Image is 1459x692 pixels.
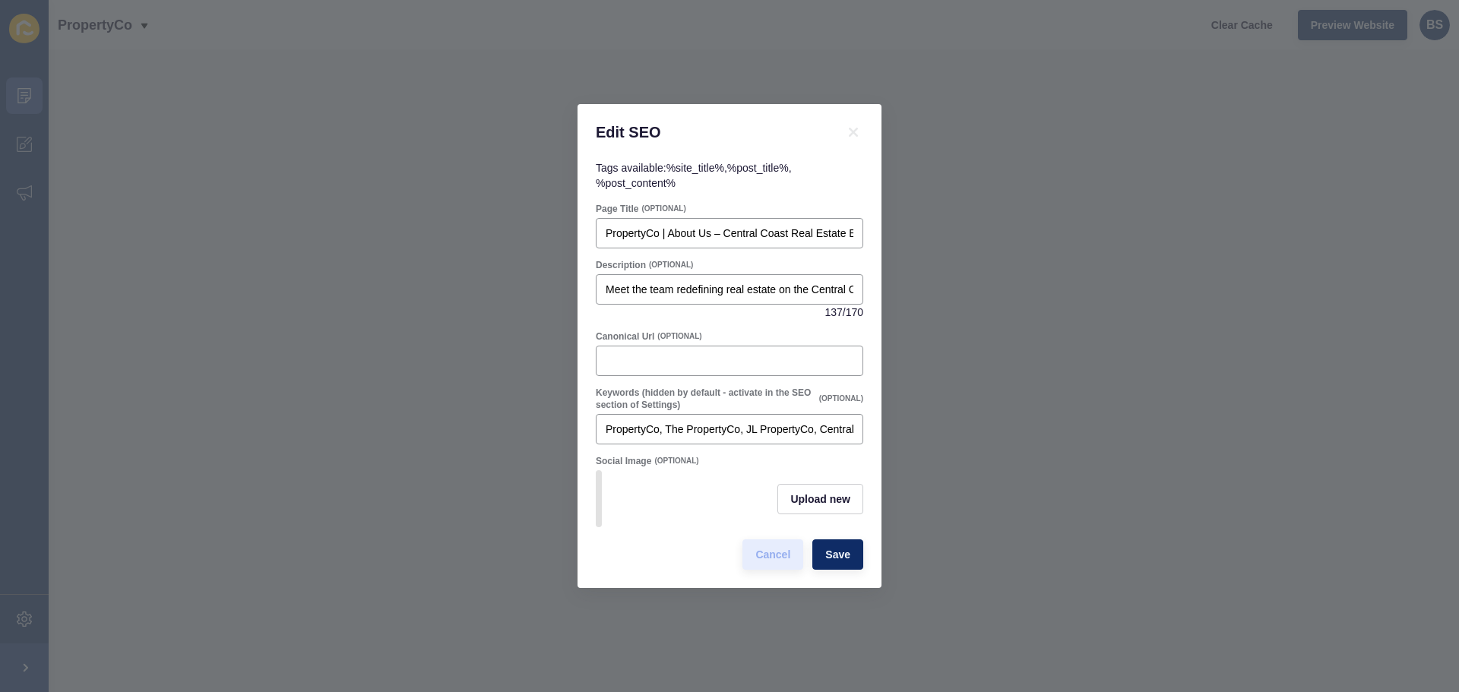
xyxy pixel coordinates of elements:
span: Cancel [755,547,790,562]
span: (OPTIONAL) [654,456,698,466]
label: Canonical Url [596,330,654,343]
span: Tags available: , , [596,162,792,189]
h1: Edit SEO [596,122,825,142]
label: Description [596,259,646,271]
span: / [843,305,846,320]
span: Save [825,547,850,562]
code: %site_title% [666,162,724,174]
span: (OPTIONAL) [641,204,685,214]
label: Keywords (hidden by default - activate in the SEO section of Settings) [596,387,816,411]
span: (OPTIONAL) [649,260,693,270]
code: %post_title% [727,162,789,174]
span: (OPTIONAL) [819,393,863,404]
label: Social Image [596,455,651,467]
span: 170 [846,305,863,320]
span: (OPTIONAL) [657,331,701,342]
button: Upload new [777,484,863,514]
button: Cancel [742,539,803,570]
span: Upload new [790,491,850,507]
button: Save [812,539,863,570]
span: 137 [824,305,842,320]
label: Page Title [596,203,638,215]
code: %post_content% [596,177,676,189]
